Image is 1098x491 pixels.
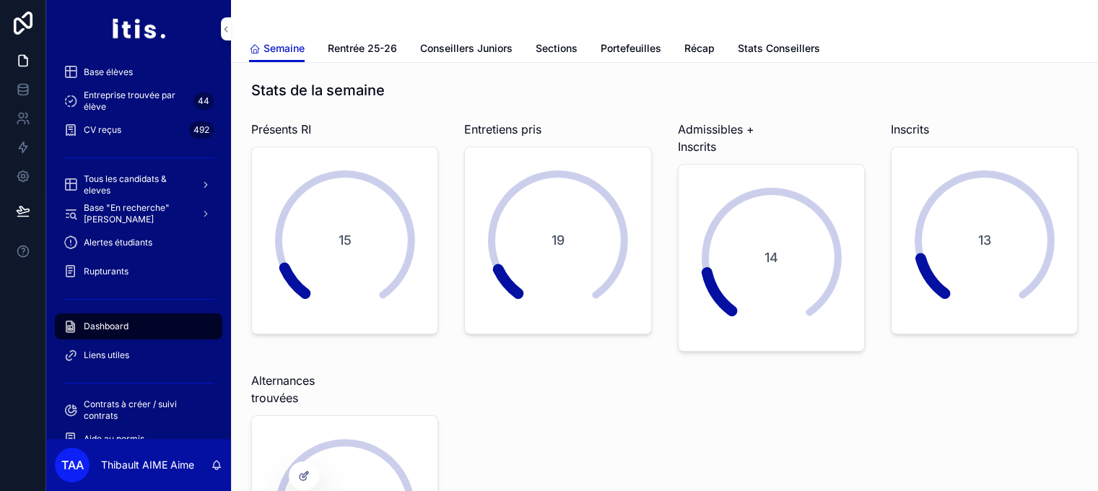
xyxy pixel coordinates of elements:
[46,58,231,439] div: scrollable content
[420,41,513,56] span: Conseillers Juniors
[328,41,397,56] span: Rentrée 25-26
[55,201,222,227] a: Base "En recherche" [PERSON_NAME]
[601,35,661,64] a: Portefeuilles
[84,202,189,225] span: Base "En recherche" [PERSON_NAME]
[84,173,189,196] span: Tous les candidats & eleves
[84,237,152,248] span: Alertes étudiants
[84,349,129,361] span: Liens utiles
[536,41,578,56] span: Sections
[55,342,222,368] a: Liens utiles
[678,121,757,155] span: Admissibles + Inscrits
[55,426,222,452] a: Aide au permis
[84,266,128,277] span: Rupturants
[251,372,330,407] span: Alternances trouvées
[251,80,385,100] h1: Stats de la semaine
[296,230,394,251] span: 15
[84,66,133,78] span: Base élèves
[55,313,222,339] a: Dashboard
[684,35,715,64] a: Récap
[420,35,513,64] a: Conseillers Juniors
[722,248,820,268] span: 14
[935,230,1033,251] span: 13
[891,121,929,138] span: Inscrits
[601,41,661,56] span: Portefeuilles
[251,121,311,138] span: Présents RI
[249,35,305,63] a: Semaine
[55,172,222,198] a: Tous les candidats & eleves
[61,456,84,474] span: TAA
[84,433,144,445] span: Aide au permis
[111,17,165,40] img: App logo
[55,117,222,143] a: CV reçus492
[55,88,222,114] a: Entreprise trouvée par élève44
[84,124,121,136] span: CV reçus
[84,321,128,332] span: Dashboard
[55,230,222,256] a: Alertes étudiants
[328,35,397,64] a: Rentrée 25-26
[263,41,305,56] span: Semaine
[55,258,222,284] a: Rupturants
[536,35,578,64] a: Sections
[738,35,820,64] a: Stats Conseillers
[193,92,214,110] div: 44
[101,458,194,472] p: Thibault AIME Aime
[189,121,214,139] div: 492
[84,399,208,422] span: Contrats à créer / suivi contrats
[84,90,188,113] span: Entreprise trouvée par élève
[738,41,820,56] span: Stats Conseillers
[55,59,222,85] a: Base élèves
[55,397,222,423] a: Contrats à créer / suivi contrats
[464,121,541,138] span: Entretiens pris
[509,230,607,251] span: 19
[684,41,715,56] span: Récap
